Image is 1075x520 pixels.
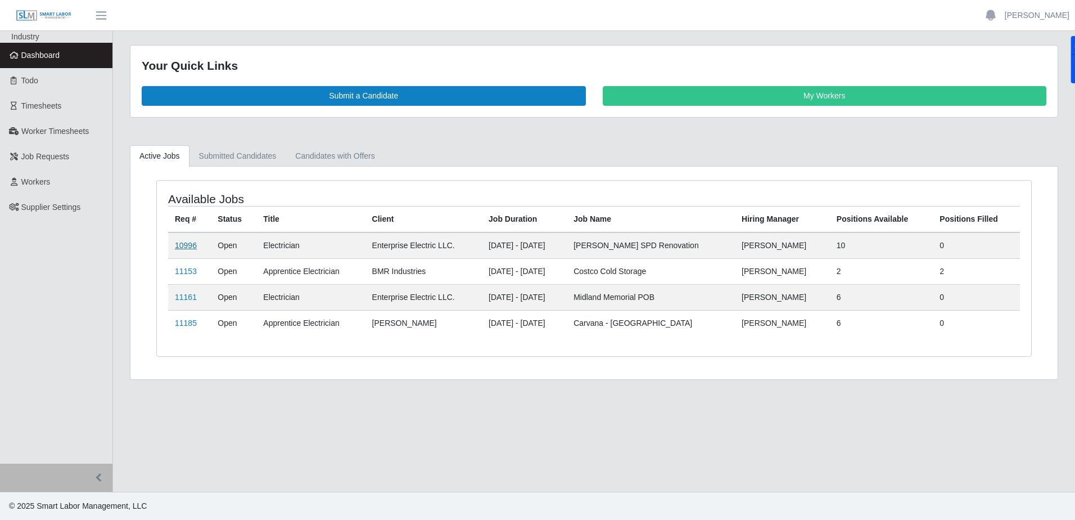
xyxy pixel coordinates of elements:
[567,206,735,232] th: Job Name
[482,284,567,310] td: [DATE] - [DATE]
[933,206,1020,232] th: Positions Filled
[21,51,60,60] span: Dashboard
[1005,10,1069,21] a: [PERSON_NAME]
[482,310,567,336] td: [DATE] - [DATE]
[830,232,933,259] td: 10
[189,145,286,167] a: Submitted Candidates
[256,232,365,259] td: Electrician
[168,206,211,232] th: Req #
[482,206,567,232] th: Job Duration
[11,32,39,41] span: Industry
[9,501,147,510] span: © 2025 Smart Labor Management, LLC
[365,310,482,336] td: [PERSON_NAME]
[130,145,189,167] a: Active Jobs
[21,76,38,85] span: Todo
[830,258,933,284] td: 2
[735,206,830,232] th: Hiring Manager
[211,232,256,259] td: Open
[256,206,365,232] th: Title
[16,10,72,22] img: SLM Logo
[365,232,482,259] td: Enterprise Electric LLC.
[933,258,1020,284] td: 2
[21,101,62,110] span: Timesheets
[256,258,365,284] td: Apprentice Electrician
[365,206,482,232] th: Client
[21,177,51,186] span: Workers
[256,284,365,310] td: Electrician
[175,267,197,276] a: 11153
[567,284,735,310] td: Midland Memorial POB
[142,57,1046,75] div: Your Quick Links
[365,258,482,284] td: BMR Industries
[603,86,1047,106] a: My Workers
[256,310,365,336] td: Apprentice Electrician
[142,86,586,106] a: Submit a Candidate
[175,241,197,250] a: 10996
[365,284,482,310] td: Enterprise Electric LLC.
[21,152,70,161] span: Job Requests
[735,284,830,310] td: [PERSON_NAME]
[175,319,197,328] a: 11185
[482,232,567,259] td: [DATE] - [DATE]
[830,310,933,336] td: 6
[211,284,256,310] td: Open
[286,145,384,167] a: Candidates with Offers
[482,258,567,284] td: [DATE] - [DATE]
[567,232,735,259] td: [PERSON_NAME] SPD Renovation
[211,310,256,336] td: Open
[21,127,89,136] span: Worker Timesheets
[211,258,256,284] td: Open
[211,206,256,232] th: Status
[933,232,1020,259] td: 0
[735,258,830,284] td: [PERSON_NAME]
[830,206,933,232] th: Positions Available
[21,203,81,212] span: Supplier Settings
[175,293,197,302] a: 11161
[567,310,735,336] td: Carvana - [GEOGRAPHIC_DATA]
[735,232,830,259] td: [PERSON_NAME]
[933,284,1020,310] td: 0
[735,310,830,336] td: [PERSON_NAME]
[830,284,933,310] td: 6
[567,258,735,284] td: Costco Cold Storage
[168,192,513,206] h4: Available Jobs
[933,310,1020,336] td: 0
